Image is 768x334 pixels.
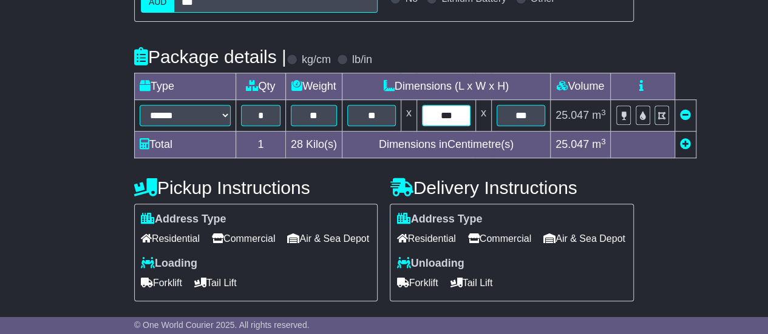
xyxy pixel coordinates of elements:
label: Address Type [141,213,226,226]
td: Weight [285,73,342,100]
span: Residential [141,229,200,248]
h4: Delivery Instructions [390,178,634,198]
td: 1 [236,132,285,158]
label: Loading [141,257,197,270]
span: Commercial [468,229,531,248]
span: m [592,109,606,121]
span: Tail Lift [194,273,237,292]
sup: 3 [601,137,606,146]
a: Add new item [680,138,691,150]
td: Type [134,73,236,100]
h4: Pickup Instructions [134,178,378,198]
h4: Package details | [134,47,287,67]
sup: 3 [601,108,606,117]
span: Forklift [141,273,182,292]
td: Dimensions in Centimetre(s) [342,132,550,158]
span: m [592,138,606,150]
td: x [475,100,491,132]
label: kg/cm [302,53,331,67]
span: © One World Courier 2025. All rights reserved. [134,320,310,330]
span: Residential [396,229,455,248]
span: Tail Lift [450,273,492,292]
span: 28 [291,138,303,150]
td: Volume [550,73,611,100]
span: Forklift [396,273,438,292]
span: Air & Sea Depot [543,229,625,248]
label: Unloading [396,257,464,270]
span: 25.047 [556,138,589,150]
td: x [401,100,416,132]
span: 25.047 [556,109,589,121]
a: Remove this item [680,109,691,121]
span: Commercial [212,229,275,248]
label: lb/in [352,53,372,67]
td: Dimensions (L x W x H) [342,73,550,100]
label: Address Type [396,213,482,226]
td: Kilo(s) [285,132,342,158]
span: Air & Sea Depot [287,229,369,248]
td: Total [134,132,236,158]
td: Qty [236,73,285,100]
